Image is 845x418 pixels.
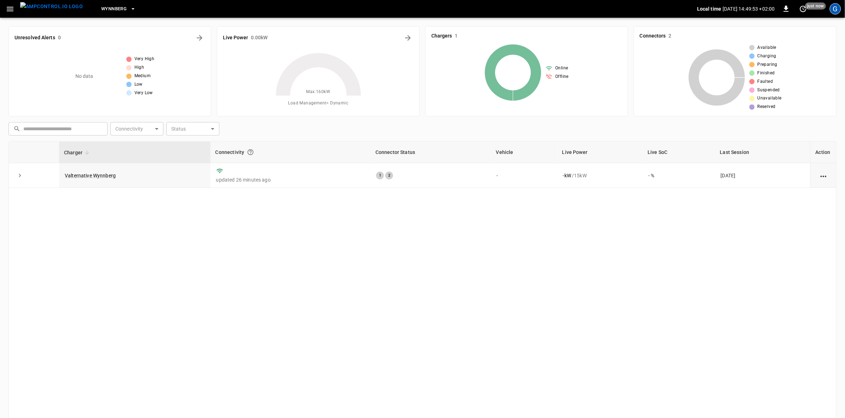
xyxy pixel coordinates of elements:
[640,32,666,40] h6: Connectors
[643,163,715,188] td: - %
[58,34,61,42] h6: 0
[244,146,257,159] button: Connection between the charger and our software.
[669,32,672,40] h6: 2
[798,3,809,15] button: set refresh interval
[65,173,116,178] a: Valternative Wynnberg
[134,90,153,97] span: Very Low
[563,172,637,179] div: / 15 kW
[758,87,780,94] span: Suspended
[215,146,366,159] div: Connectivity
[697,5,722,12] p: Local time
[715,142,810,163] th: Last Session
[306,88,330,96] span: Max. 160 kW
[134,56,155,63] span: Very High
[805,2,826,10] span: just now
[101,5,127,13] span: Wynnberg
[819,172,828,179] div: action cell options
[758,103,776,110] span: Reserved
[758,78,773,85] span: Faulted
[251,34,268,42] h6: 0.00 kW
[556,73,569,80] span: Offline
[75,73,93,80] p: No data
[15,34,55,42] h6: Unresolved Alerts
[431,32,452,40] h6: Chargers
[556,65,568,72] span: Online
[557,142,643,163] th: Live Power
[643,142,715,163] th: Live SoC
[491,163,557,188] td: -
[385,172,393,179] div: 2
[288,100,349,107] span: Load Management = Dynamic
[455,32,458,40] h6: 1
[134,73,151,80] span: Medium
[20,2,83,11] img: ampcontrol.io logo
[758,70,775,77] span: Finished
[134,81,143,88] span: Low
[491,142,557,163] th: Vehicle
[758,95,782,102] span: Unavailable
[758,53,776,60] span: Charging
[370,142,491,163] th: Connector Status
[723,5,775,12] p: [DATE] 14:49:53 +02:00
[715,163,810,188] td: [DATE]
[98,2,139,16] button: Wynnberg
[810,142,836,163] th: Action
[830,3,841,15] div: profile-icon
[758,44,777,51] span: Available
[223,34,248,42] h6: Live Power
[216,176,365,183] p: updated 26 minutes ago
[402,32,414,44] button: Energy Overview
[758,61,778,68] span: Preparing
[376,172,384,179] div: 1
[134,64,144,71] span: High
[194,32,205,44] button: All Alerts
[563,172,571,179] p: - kW
[64,148,92,157] span: Charger
[15,170,25,181] button: expand row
